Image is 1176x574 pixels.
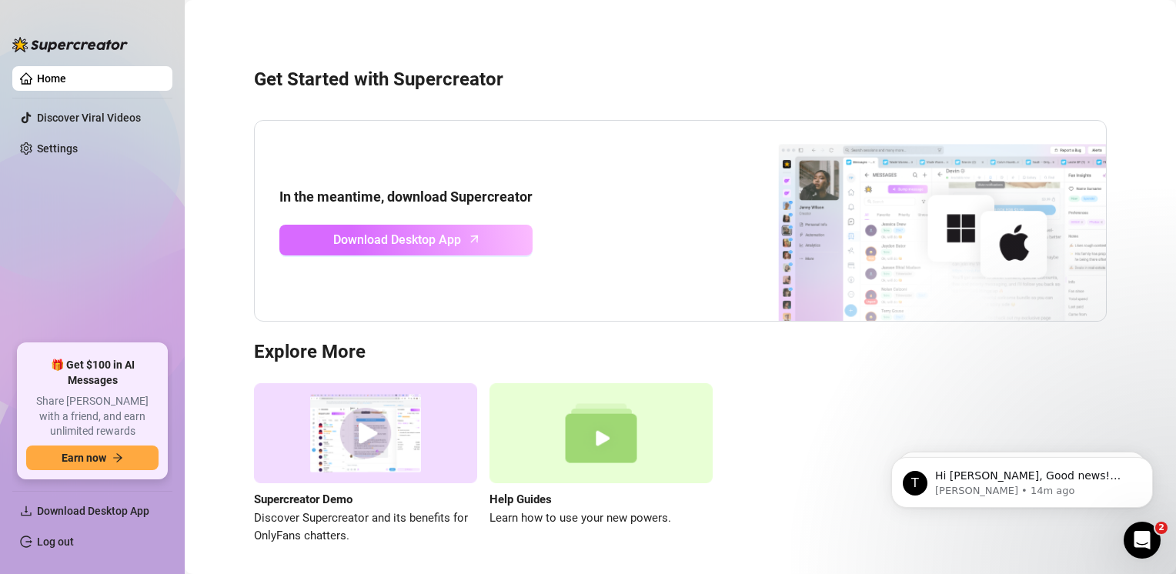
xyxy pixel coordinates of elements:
iframe: Intercom notifications message [868,425,1176,532]
a: Settings [37,142,78,155]
span: arrow-right [112,452,123,463]
span: Learn how to use your new powers. [489,509,713,528]
span: Discover Supercreator and its benefits for OnlyFans chatters. [254,509,477,546]
span: Download Desktop App [37,505,149,517]
iframe: Intercom live chat [1124,522,1161,559]
h3: Get Started with Supercreator [254,68,1107,92]
h3: Explore More [254,340,1107,365]
a: Discover Viral Videos [37,112,141,124]
strong: Help Guides [489,492,552,506]
span: download [20,505,32,517]
span: Share [PERSON_NAME] with a friend, and earn unlimited rewards [26,394,159,439]
img: logo-BBDzfeDw.svg [12,37,128,52]
a: Log out [37,536,74,548]
span: 2 [1155,522,1168,534]
strong: In the meantime, download Supercreator [279,189,533,205]
img: help guides [489,383,713,484]
a: Help GuidesLearn how to use your new powers. [489,383,713,546]
button: Earn nowarrow-right [26,446,159,470]
img: download app [721,121,1106,321]
a: Home [37,72,66,85]
span: Earn now [62,452,106,464]
img: supercreator demo [254,383,477,484]
span: 🎁 Get $100 in AI Messages [26,358,159,388]
span: arrow-up [466,230,483,248]
a: Download Desktop Apparrow-up [279,225,533,255]
strong: Supercreator Demo [254,492,352,506]
a: Supercreator DemoDiscover Supercreator and its benefits for OnlyFans chatters. [254,383,477,546]
span: Download Desktop App [333,230,461,249]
